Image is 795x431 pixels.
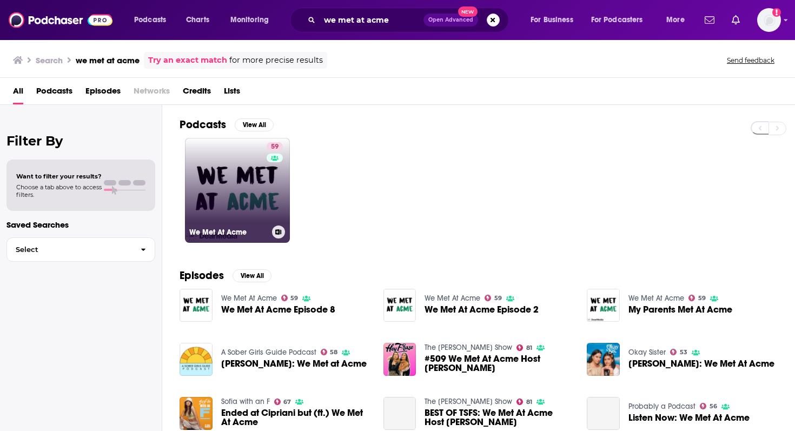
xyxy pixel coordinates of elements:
span: 59 [698,296,706,301]
span: 59 [271,142,279,152]
div: Search podcasts, credits, & more... [300,8,519,32]
a: #509 We Met At Acme Host Lindsey Metselaar [425,354,574,373]
a: PodcastsView All [180,118,274,131]
span: For Business [531,12,573,28]
p: Saved Searches [6,220,155,230]
a: A Sober Girls Guide Podcast [221,348,316,357]
span: [PERSON_NAME]: We Met At Acme [628,359,774,368]
a: Lists [224,82,240,104]
img: Lindsey Metselaar: We Met At Acme [587,343,620,376]
button: View All [233,269,271,282]
a: Sofia with an F [221,397,270,406]
button: open menu [127,11,180,29]
svg: Add a profile image [772,8,781,17]
a: 81 [516,344,532,351]
span: More [666,12,685,28]
a: The Sarah Fraser Show [425,343,512,352]
span: Open Advanced [428,17,473,23]
a: Lindsey Metselaar: We Met At Acme [628,359,774,368]
a: Episodes [85,82,121,104]
span: For Podcasters [591,12,643,28]
h3: Search [36,55,63,65]
a: Ended at Cipriani but (ft.) We Met At Acme [180,397,213,430]
span: 81 [526,400,532,405]
a: Podcasts [36,82,72,104]
a: Lindsey Metselaar: We Met at Acme [221,359,367,368]
a: Credits [183,82,211,104]
a: BEST OF TSFS: We Met At Acme Host Lindsey Metselaar [425,408,574,427]
a: We Met At Acme [425,294,480,303]
a: 67 [274,399,291,405]
span: Monitoring [230,12,269,28]
span: 81 [526,346,532,350]
span: BEST OF TSFS: We Met At Acme Host [PERSON_NAME] [425,408,574,427]
a: We Met At Acme Episode 2 [425,305,539,314]
a: 58 [321,349,338,355]
a: Probably a Podcast [628,402,695,411]
span: 58 [330,350,337,355]
span: [PERSON_NAME]: We Met at Acme [221,359,367,368]
span: for more precise results [229,54,323,67]
h3: We Met At Acme [189,228,268,237]
input: Search podcasts, credits, & more... [320,11,423,29]
a: We Met At Acme [221,294,277,303]
span: Charts [186,12,209,28]
span: Logged in as megcassidy [757,8,781,32]
a: Try an exact match [148,54,227,67]
a: Listen Now: We Met At Acme [628,413,750,422]
span: Choose a tab above to access filters. [16,183,102,198]
span: 56 [710,404,717,409]
a: EpisodesView All [180,269,271,282]
h2: Episodes [180,269,224,282]
a: Show notifications dropdown [700,11,719,29]
button: open menu [584,11,659,29]
span: 59 [290,296,298,301]
a: We Met At Acme [628,294,684,303]
a: Show notifications dropdown [727,11,744,29]
h3: we met at acme [76,55,140,65]
span: 67 [283,400,291,405]
img: #509 We Met At Acme Host Lindsey Metselaar [383,343,416,376]
a: My Parents Met At Acme [628,305,732,314]
span: 53 [680,350,687,355]
span: Podcasts [134,12,166,28]
a: Charts [179,11,216,29]
img: We Met At Acme Episode 2 [383,289,416,322]
button: Send feedback [724,56,778,65]
a: The Sarah Fraser Show [425,397,512,406]
a: All [13,82,23,104]
h2: Podcasts [180,118,226,131]
a: Listen Now: We Met At Acme [587,397,620,430]
button: Select [6,237,155,262]
span: #509 We Met At Acme Host [PERSON_NAME] [425,354,574,373]
a: We Met At Acme Episode 8 [180,289,213,322]
a: 59 [267,142,283,151]
a: 56 [700,403,717,409]
a: We Met At Acme Episode 8 [221,305,335,314]
img: Lindsey Metselaar: We Met at Acme [180,343,213,376]
img: Podchaser - Follow, Share and Rate Podcasts [9,10,112,30]
button: Open AdvancedNew [423,14,478,26]
a: BEST OF TSFS: We Met At Acme Host Lindsey Metselaar [383,397,416,430]
button: View All [235,118,274,131]
img: User Profile [757,8,781,32]
a: Ended at Cipriani but (ft.) We Met At Acme [221,408,370,427]
button: Show profile menu [757,8,781,32]
button: open menu [223,11,283,29]
a: Okay Sister [628,348,666,357]
span: Want to filter your results? [16,173,102,180]
a: 59We Met At Acme [185,138,290,243]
